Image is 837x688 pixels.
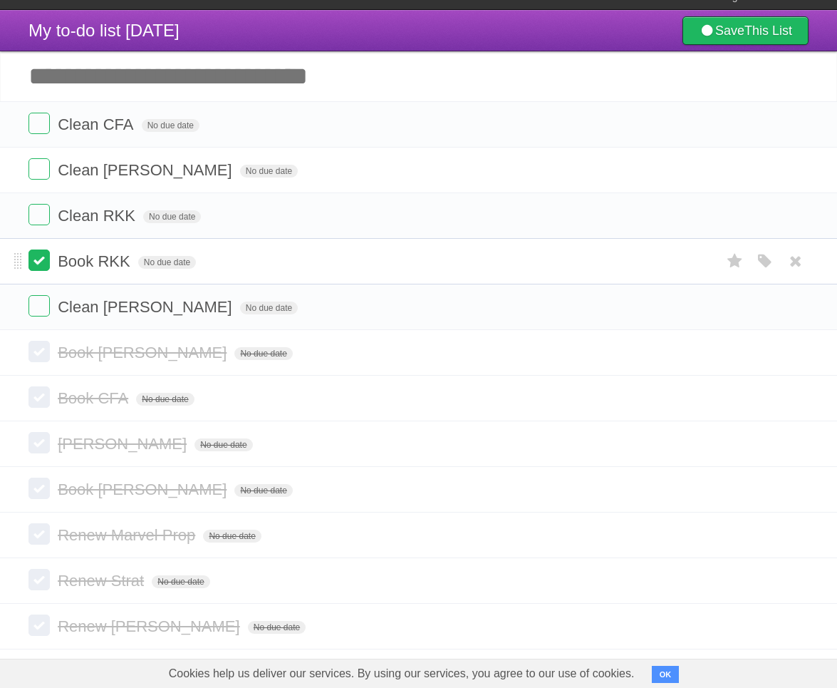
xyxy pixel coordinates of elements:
span: Renew [PERSON_NAME] [58,617,244,635]
label: Star task [722,250,749,273]
label: Done [28,341,50,362]
span: Clean CFA [58,115,137,133]
label: Done [28,295,50,317]
span: Cookies help us deliver our services. By using our services, you agree to our use of cookies. [155,659,649,688]
span: No due date [142,119,199,132]
label: Done [28,250,50,271]
span: No due date [143,210,201,223]
span: Renew Marvel Prop [58,526,199,544]
span: Book [PERSON_NAME] [58,344,230,361]
span: Clean [PERSON_NAME] [58,161,236,179]
span: No due date [136,393,194,406]
span: My to-do list [DATE] [28,21,180,40]
a: SaveThis List [682,16,809,45]
span: Clean RKK [58,207,139,225]
span: No due date [234,484,292,497]
label: Done [28,204,50,225]
span: No due date [234,347,292,360]
label: Done [28,386,50,408]
button: OK [652,666,680,683]
span: Book [PERSON_NAME] [58,481,230,498]
label: Done [28,432,50,453]
span: Book CFA [58,389,132,407]
span: Renew Strat [58,572,147,590]
b: This List [744,24,792,38]
label: Done [28,523,50,545]
span: No due date [203,530,261,543]
label: Done [28,478,50,499]
label: Done [28,615,50,636]
span: No due date [240,302,298,314]
label: Done [28,158,50,180]
span: No due date [138,256,196,269]
label: Done [28,569,50,590]
span: No due date [152,575,209,588]
span: No due date [248,621,306,634]
span: Clean [PERSON_NAME] [58,298,236,316]
span: [PERSON_NAME] [58,435,190,453]
span: No due date [240,165,298,178]
span: Book RKK [58,252,134,270]
span: No due date [194,438,252,451]
label: Done [28,113,50,134]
